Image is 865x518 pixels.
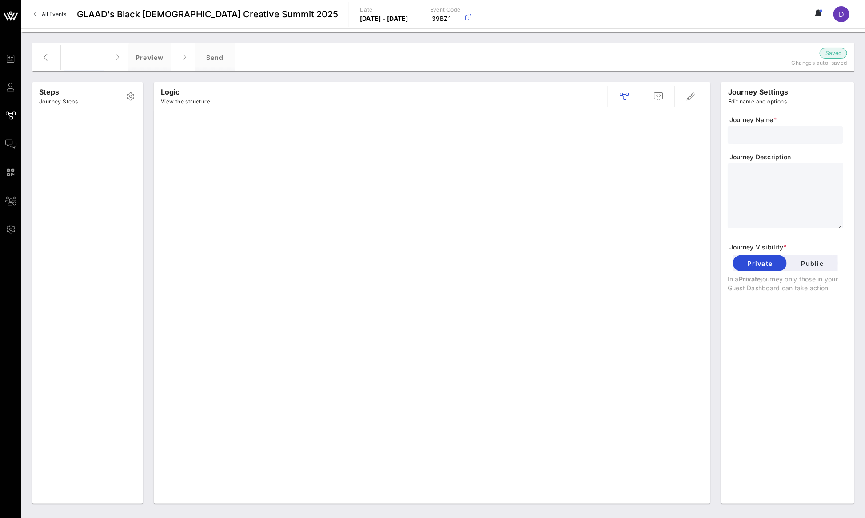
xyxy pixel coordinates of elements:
[739,275,761,283] span: Private
[39,97,78,106] p: Journey Steps
[839,10,844,19] span: D
[728,97,788,106] p: Edit name and options
[729,243,843,252] span: Journey Visibility
[161,97,210,106] p: View the structure
[430,14,461,23] p: I39BZ1
[77,8,338,21] span: GLAAD's Black [DEMOGRAPHIC_DATA] Creative Summit 2025
[728,275,843,293] p: In a journey only those in your Guest Dashboard can take action.
[728,87,788,97] p: journey settings
[787,255,838,271] button: Public
[28,7,72,21] a: All Events
[195,43,235,71] div: Send
[128,43,171,71] div: Preview
[733,255,787,271] button: Private
[736,59,847,67] p: Changes auto-saved
[430,5,461,14] p: Event Code
[825,49,841,58] span: Saved
[360,5,408,14] p: Date
[360,14,408,23] p: [DATE] - [DATE]
[833,6,849,22] div: D
[729,115,843,124] span: Journey Name
[39,87,78,97] p: Steps
[161,87,210,97] p: Logic
[42,11,66,17] span: All Events
[794,260,831,267] span: Public
[740,260,780,267] span: Private
[729,153,843,162] span: Journey Description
